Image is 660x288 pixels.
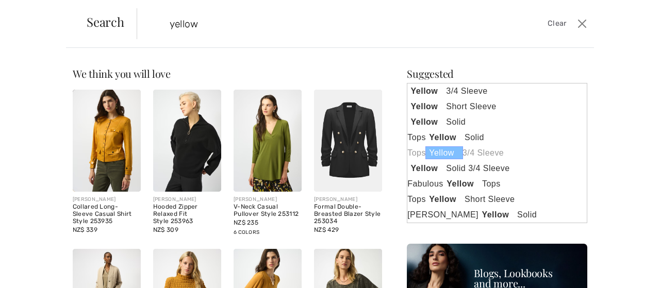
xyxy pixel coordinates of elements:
div: [PERSON_NAME] [153,196,221,204]
div: V-Neck Casual Pullover Style 253112 [234,204,302,218]
img: Collared Long-Sleeve Casual Shirt Style 253935. Medallion [73,90,141,192]
a: YellowSolid [407,114,587,130]
div: [PERSON_NAME] [314,196,382,204]
a: Yellow3/4 Sleeve [407,83,587,99]
input: TYPE TO SEARCH [162,8,472,39]
strong: Yellow [407,116,446,128]
img: Hooded Zipper Relaxed Fit Style 253963. Medallion [153,90,221,192]
strong: Yellow [443,178,482,190]
div: Suggested [407,69,587,79]
strong: Yellow [426,131,465,143]
span: NZ$ 429 [314,226,339,233]
img: Formal Double-Breasted Blazer Style 253034. Medallion [314,90,382,192]
a: TopsYellowSolid [407,130,587,145]
div: Formal Double-Breasted Blazer Style 253034 [314,204,382,225]
span: NZ$ 309 [153,226,178,233]
div: Collared Long-Sleeve Casual Shirt Style 253935 [73,204,141,225]
button: Close [574,15,590,32]
span: Help [23,7,44,16]
strong: Yellow [478,209,517,221]
a: YellowSolid 3/4 Sleeve [407,161,587,176]
div: [PERSON_NAME] [234,196,302,204]
span: We think you will love [73,66,171,80]
img: V-Neck Casual Pullover Style 253112. Medallion [234,90,302,192]
a: TopsYellow3/4 Sleeve [407,145,587,161]
strong: Yellow [407,100,446,112]
strong: Yellow [425,146,463,159]
div: [PERSON_NAME] [73,196,141,204]
span: NZ$ 339 [73,226,97,233]
a: YellowShort Sleeve [407,99,587,114]
a: [PERSON_NAME]YellowSolid [407,207,587,223]
span: Search [87,15,124,28]
a: FabulousYellowTops [407,176,587,192]
strong: Yellow [426,193,465,205]
strong: Yellow [407,162,446,174]
div: Hooded Zipper Relaxed Fit Style 253963 [153,204,221,225]
span: Clear [548,18,567,29]
span: 6 Colors [234,229,259,235]
span: NZ$ 235 [234,219,258,226]
strong: Yellow [407,85,446,97]
a: TopsYellowShort Sleeve [407,192,587,207]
